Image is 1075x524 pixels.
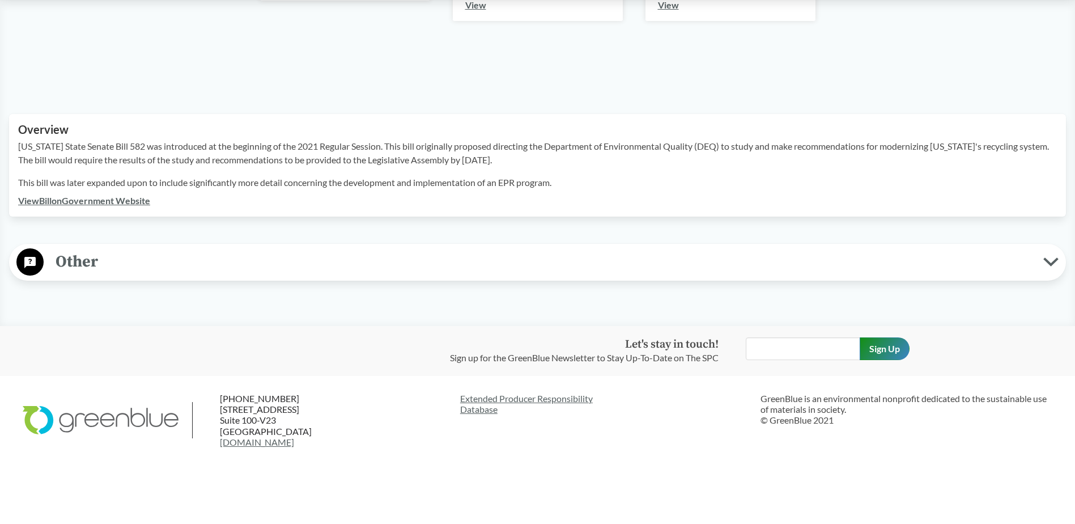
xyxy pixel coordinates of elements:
a: [DOMAIN_NAME] [220,437,294,447]
a: Extended Producer ResponsibilityDatabase [460,393,752,415]
p: GreenBlue is an environmental nonprofit dedicated to the sustainable use of materials in society.... [760,393,1052,426]
p: Sign up for the GreenBlue Newsletter to Stay Up-To-Date on The SPC [450,351,719,365]
button: Other [13,248,1062,277]
p: This bill was later expanded upon to include significantly more detail concerning the development... [18,176,1057,189]
a: ViewBillonGovernment Website [18,195,150,206]
strong: Let's stay in touch! [625,337,719,352]
p: [PHONE_NUMBER] [STREET_ADDRESS] Suite 100-V23 [GEOGRAPHIC_DATA] [220,393,357,447]
input: Sign Up [860,337,910,360]
span: Other [44,249,1043,274]
p: [US_STATE] State Senate Bill 582 was introduced at the beginning of the 2021 Regular Session. Thi... [18,140,1057,167]
h2: Overview [18,123,1057,136]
